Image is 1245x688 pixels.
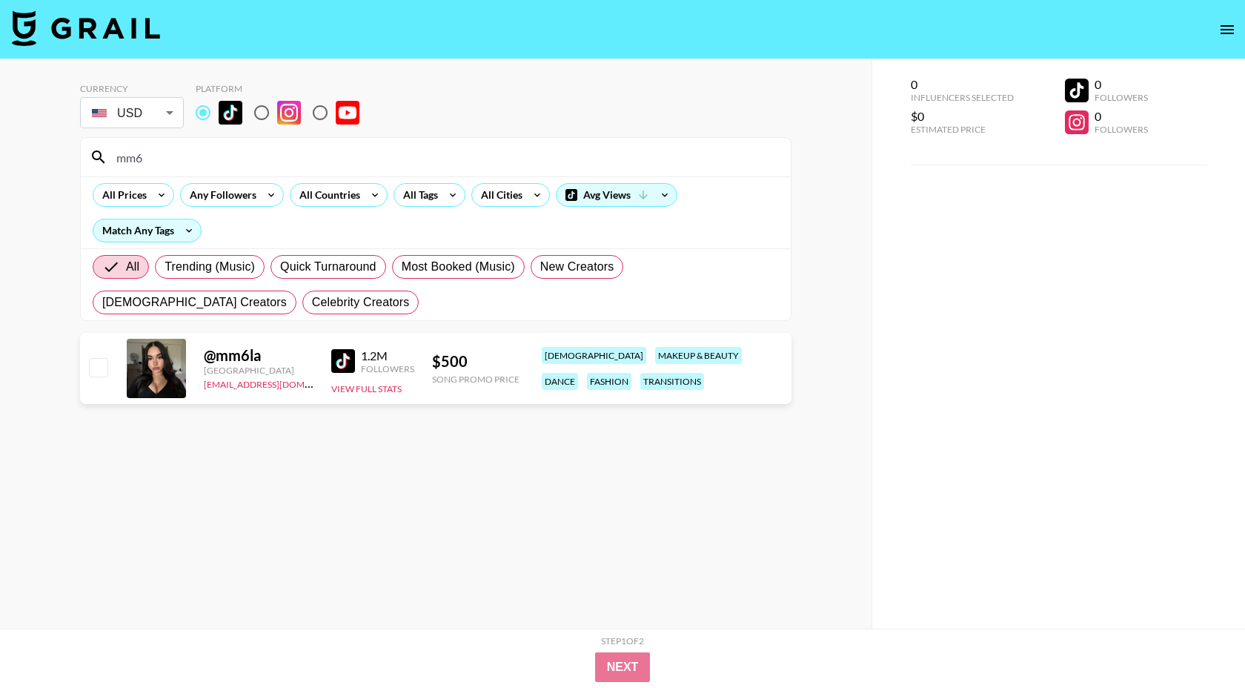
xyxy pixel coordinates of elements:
[83,100,181,126] div: USD
[126,258,139,276] span: All
[911,109,1014,124] div: $0
[587,373,631,390] div: fashion
[312,294,410,311] span: Celebrity Creators
[432,352,519,371] div: $ 500
[107,145,782,169] input: Search by User Name
[601,635,644,646] div: Step 1 of 2
[93,219,201,242] div: Match Any Tags
[102,294,287,311] span: [DEMOGRAPHIC_DATA] Creators
[1095,124,1148,135] div: Followers
[336,101,359,125] img: YouTube
[911,77,1014,92] div: 0
[331,383,402,394] button: View Full Stats
[911,92,1014,103] div: Influencers Selected
[196,83,371,94] div: Platform
[361,348,414,363] div: 1.2M
[165,258,255,276] span: Trending (Music)
[290,184,363,206] div: All Countries
[432,374,519,385] div: Song Promo Price
[655,347,742,364] div: makeup & beauty
[472,184,525,206] div: All Cities
[181,184,259,206] div: Any Followers
[204,346,313,365] div: @ mm6la
[361,363,414,374] div: Followers
[542,347,646,364] div: [DEMOGRAPHIC_DATA]
[540,258,614,276] span: New Creators
[93,184,150,206] div: All Prices
[1095,109,1148,124] div: 0
[557,184,677,206] div: Avg Views
[595,652,651,682] button: Next
[542,373,578,390] div: dance
[80,83,184,94] div: Currency
[277,101,301,125] img: Instagram
[204,376,353,390] a: [EMAIL_ADDRESS][DOMAIN_NAME]
[911,124,1014,135] div: Estimated Price
[1095,77,1148,92] div: 0
[640,373,704,390] div: transitions
[219,101,242,125] img: TikTok
[1171,614,1227,670] iframe: Drift Widget Chat Controller
[331,349,355,373] img: TikTok
[204,365,313,376] div: [GEOGRAPHIC_DATA]
[394,184,441,206] div: All Tags
[402,258,515,276] span: Most Booked (Music)
[280,258,376,276] span: Quick Turnaround
[12,10,160,46] img: Grail Talent
[1095,92,1148,103] div: Followers
[1212,15,1242,44] button: open drawer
